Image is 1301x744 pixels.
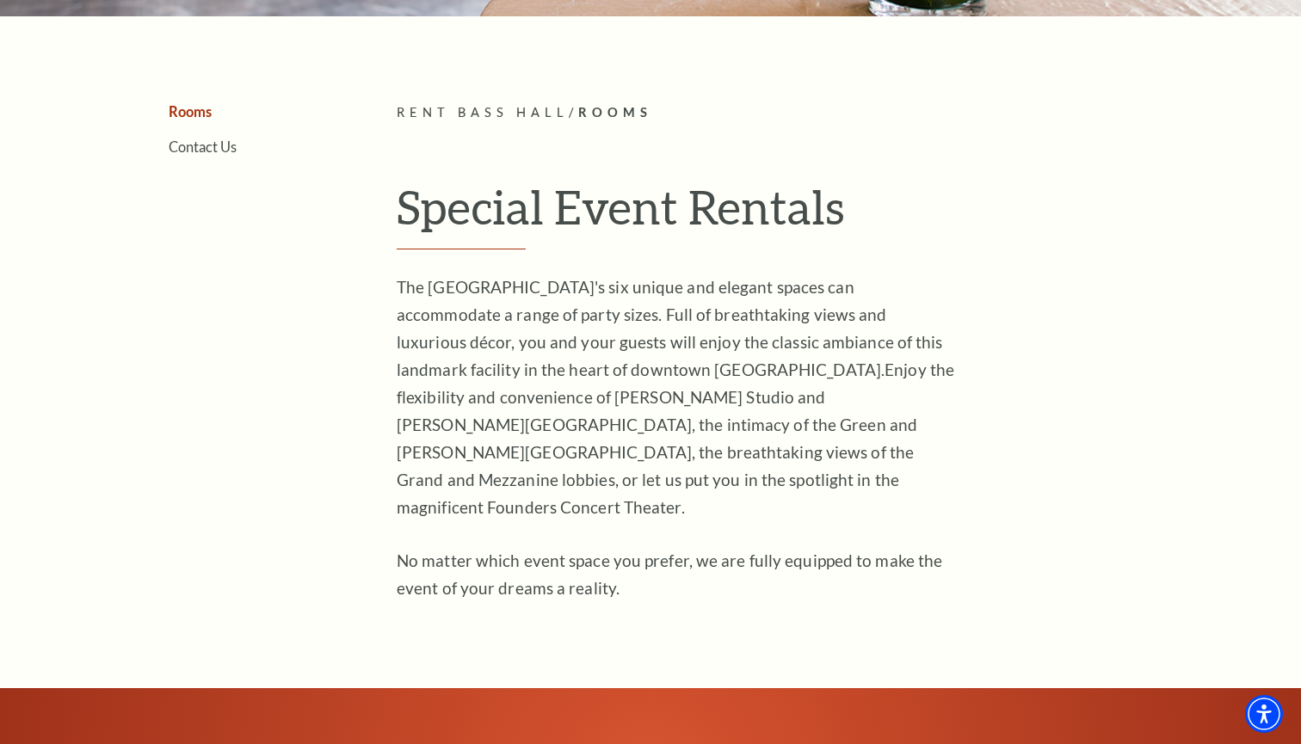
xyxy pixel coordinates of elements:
[397,550,942,598] span: No matter which event space you prefer, we are fully equipped to make the event of your dreams a ...
[1245,695,1283,733] div: Accessibility Menu
[397,277,943,379] span: The [GEOGRAPHIC_DATA]'s six unique and elegant spaces can accommodate a range of party sizes. Ful...
[578,105,652,120] span: Rooms
[397,102,1184,124] p: /
[397,274,956,521] p: Enjoy the flexibility and convenience of [PERSON_NAME] Studio and [PERSON_NAME][GEOGRAPHIC_DATA],...
[397,179,1184,249] h1: Special Event Rentals
[397,105,569,120] span: Rent Bass Hall
[169,103,212,120] a: Rooms
[169,138,237,155] a: Contact Us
